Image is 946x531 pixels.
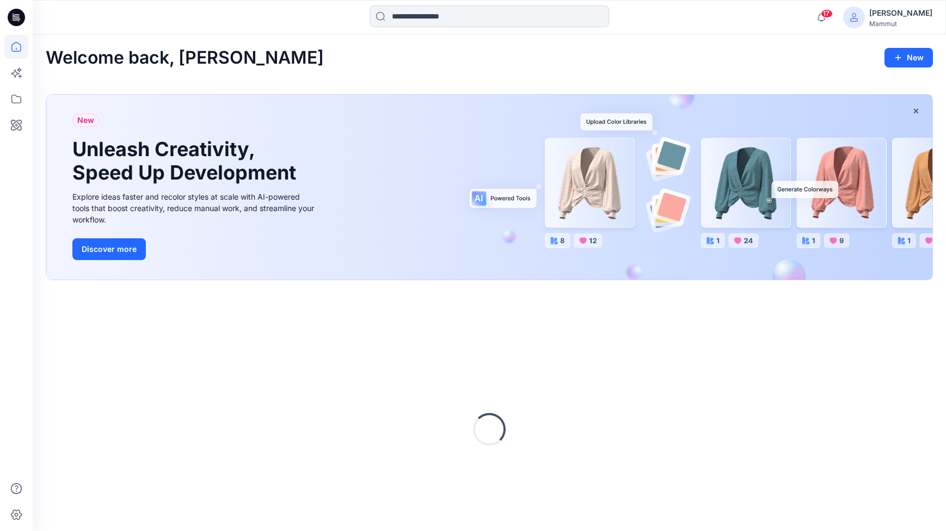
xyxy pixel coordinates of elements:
[72,138,301,184] h1: Unleash Creativity, Speed Up Development
[869,7,932,20] div: [PERSON_NAME]
[821,9,833,18] span: 17
[46,48,324,68] h2: Welcome back, [PERSON_NAME]
[869,20,932,28] div: Mammut
[72,238,317,260] a: Discover more
[72,191,317,225] div: Explore ideas faster and recolor styles at scale with AI-powered tools that boost creativity, red...
[884,48,933,67] button: New
[850,13,858,22] svg: avatar
[77,114,94,127] span: New
[72,238,146,260] button: Discover more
